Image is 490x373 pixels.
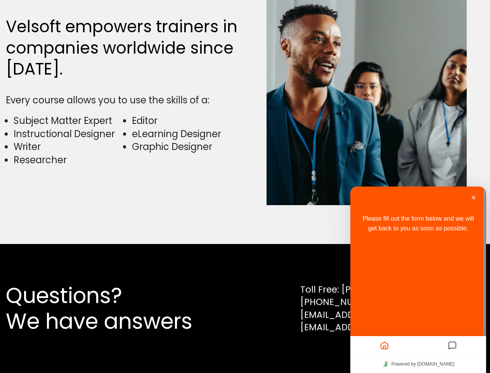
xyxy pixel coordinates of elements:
li: Writer [14,140,123,153]
h2: Questions? We have answers [6,283,220,334]
li: Researcher [14,153,123,167]
li: Graphic Designer [132,140,241,153]
h2: Velsoft empowers trainers in companies worldwide since [DATE]. [6,16,241,80]
li: Instructional Designer [14,127,123,141]
div: Every course allows you to use the skills of a: [6,94,241,107]
li: Subject Matter Expert [14,114,123,127]
div: Toll Free: [PHONE_NUMBER] [PHONE_NUMBER] [EMAIL_ADDRESS][DOMAIN_NAME] [EMAIL_ADDRESS][DOMAIN_NAME] [300,283,453,333]
li: eLearning Designer [132,127,241,141]
iframe: chat widget [350,186,486,373]
li: Editor [132,114,241,127]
